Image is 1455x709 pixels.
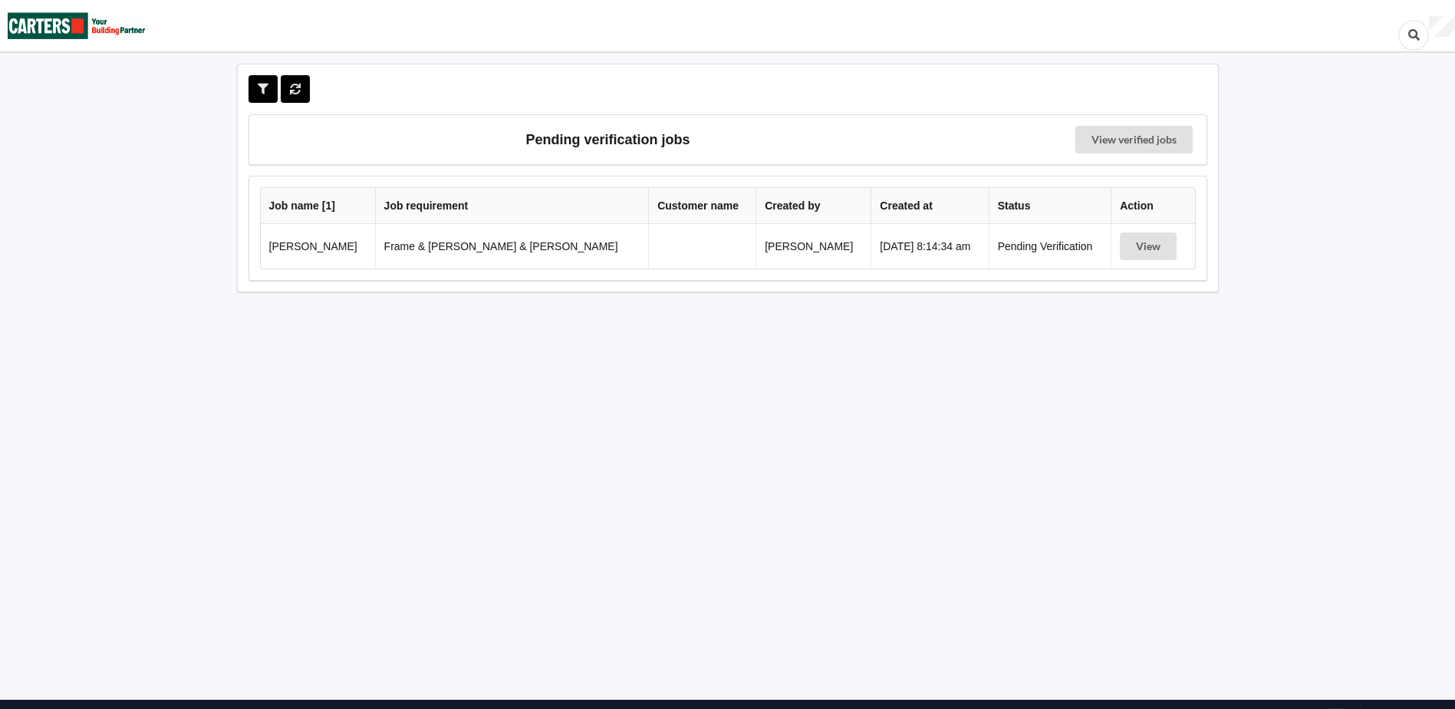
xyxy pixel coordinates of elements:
[260,126,956,153] h3: Pending verification jobs
[755,188,871,224] th: Created by
[1120,240,1180,252] a: View
[755,224,871,269] td: [PERSON_NAME]
[1120,232,1177,260] button: View
[1429,16,1455,38] div: User Profile
[375,224,649,269] td: Frame & [PERSON_NAME] & [PERSON_NAME]
[1075,126,1193,153] a: View verified jobs
[871,224,988,269] td: [DATE] 8:14:34 am
[989,188,1111,224] th: Status
[8,1,146,51] img: Carters
[375,188,649,224] th: Job requirement
[261,188,375,224] th: Job name [ 1 ]
[261,224,375,269] td: [PERSON_NAME]
[871,188,988,224] th: Created at
[989,224,1111,269] td: Pending Verification
[1111,188,1194,224] th: Action
[648,188,755,224] th: Customer name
